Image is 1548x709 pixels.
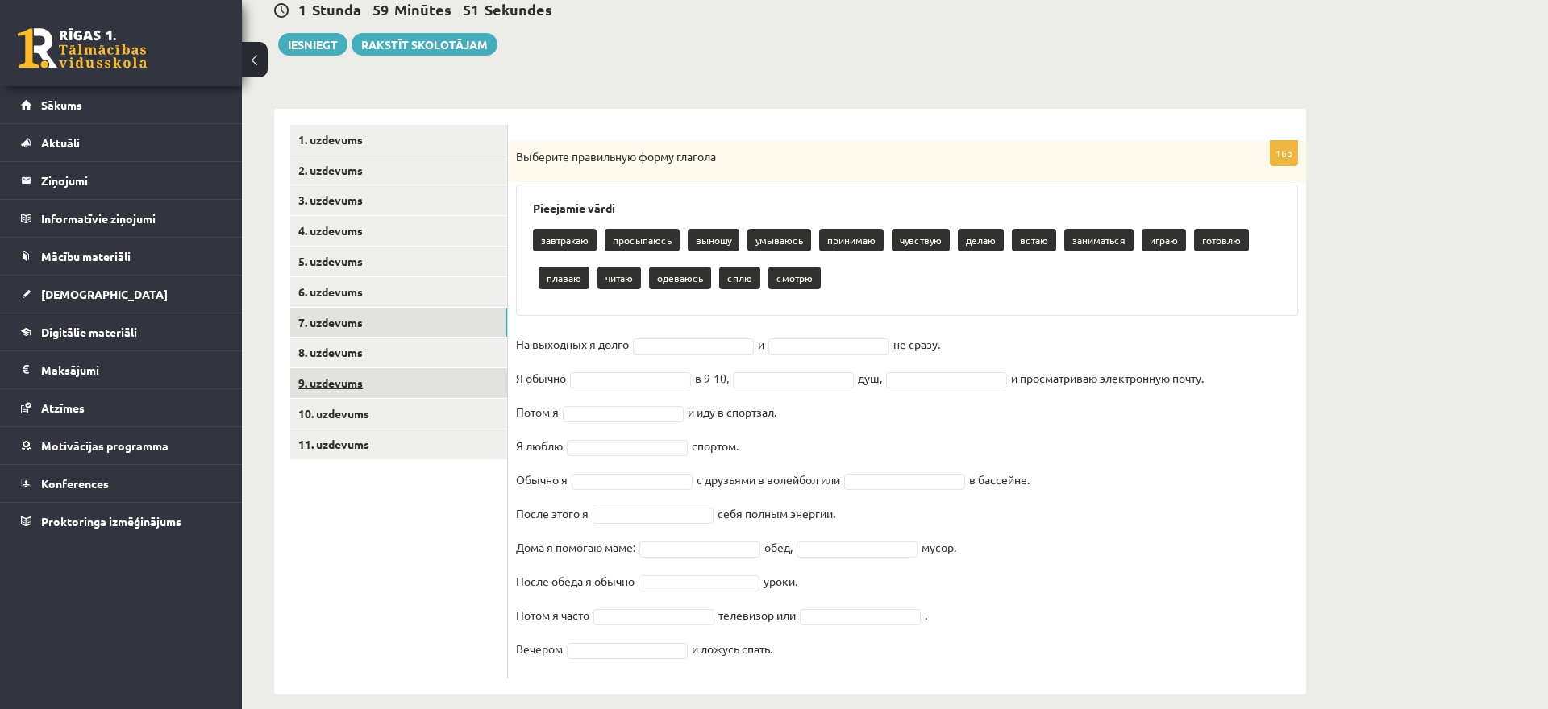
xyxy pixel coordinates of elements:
[1064,229,1134,251] p: заниматься
[516,366,566,390] p: Я обычно
[516,603,589,627] p: Потом я часто
[41,325,137,339] span: Digitālie materiāli
[290,216,507,246] a: 4. uzdevums
[516,433,563,458] p: Я люблю
[41,135,80,150] span: Aktuāli
[516,332,629,356] p: На выходных я долго
[290,125,507,155] a: 1. uzdevums
[290,429,507,459] a: 11. uzdevums
[21,124,222,161] a: Aktuāli
[290,155,507,185] a: 2. uzdevums
[1142,229,1186,251] p: играю
[290,185,507,215] a: 3. uzdevums
[290,277,507,307] a: 6. uzdevums
[41,287,168,301] span: [DEMOGRAPHIC_DATA]
[41,162,222,199] legend: Ziņojumi
[719,267,760,289] p: сплю
[516,636,563,661] p: Вечером
[290,308,507,338] a: 7. uzdevums
[533,201,1281,215] h3: Pieejamie vārdi
[1270,140,1298,166] p: 16p
[768,267,821,289] p: смотрю
[688,229,739,251] p: выношу
[278,33,347,56] button: Iesniegt
[516,501,589,525] p: После этого я
[41,351,222,388] legend: Maksājumi
[41,97,82,112] span: Sākums
[605,229,680,251] p: просыпаюсь
[21,162,222,199] a: Ziņojumi
[21,389,222,426] a: Atzīmes
[649,267,711,289] p: одеваюсь
[21,503,222,540] a: Proktoringa izmēģinājums
[41,200,222,237] legend: Informatīvie ziņojumi
[41,400,85,415] span: Atzīmes
[21,351,222,388] a: Maksājumi
[958,229,1004,251] p: делаю
[1194,229,1249,251] p: готовлю
[516,149,1217,165] p: Выберите правильную форму глагола
[516,400,559,424] p: Потом я
[41,249,131,263] span: Mācību materiāli
[516,467,568,491] p: Обычно я
[21,313,222,350] a: Digitālie materiāli
[21,86,222,123] a: Sākums
[1012,229,1056,251] p: встаю
[21,427,222,464] a: Motivācijas programma
[819,229,884,251] p: принимаю
[352,33,497,56] a: Rakstīt skolotājam
[290,368,507,398] a: 9. uzdevums
[747,229,811,251] p: умываюсь
[290,338,507,367] a: 8. uzdevums
[533,229,597,251] p: завтракаю
[516,332,1298,670] fieldset: и не сразу. в 9-10, душ, и просматриваю электронную почту. и иду в спортзал. спортом. с друзьями ...
[892,229,950,251] p: чувствую
[18,28,147,68] a: Rīgas 1. Tālmācības vidusskola
[41,438,169,453] span: Motivācijas programma
[41,514,181,529] span: Proktoringa izmēģinājums
[290,247,507,276] a: 5. uzdevums
[21,276,222,313] a: [DEMOGRAPHIC_DATA]
[597,267,641,289] p: читаю
[516,535,635,559] p: Дома я помогаю маме:
[41,476,109,491] span: Konferences
[21,465,222,502] a: Konferences
[21,200,222,237] a: Informatīvie ziņojumi
[516,569,635,593] p: После обеда я обычно
[290,399,507,429] a: 10. uzdevums
[21,238,222,275] a: Mācību materiāli
[539,267,589,289] p: плаваю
